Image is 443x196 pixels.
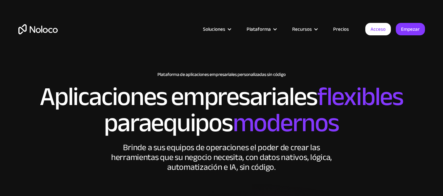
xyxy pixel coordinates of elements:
font: Brinde a sus equipos de operaciones el poder de crear las herramientas que su negocio necesita, c... [111,139,332,175]
a: hogar [18,24,58,34]
font: Recursos [292,25,312,34]
div: Recursos [284,25,325,33]
font: modernos [233,98,339,147]
font: equipos [151,98,232,147]
font: flexibles [317,72,403,121]
font: Empezar [401,25,420,34]
font: Soluciones [203,25,225,34]
div: Plataforma [238,25,284,33]
a: Acceso [365,23,391,35]
font: para [104,98,151,147]
font: Precios [333,25,349,34]
font: Plataforma de aplicaciones empresariales personalizadas sin código [157,70,286,79]
div: Soluciones [195,25,238,33]
a: Precios [325,25,357,33]
font: Acceso [371,25,386,34]
a: Empezar [396,23,425,35]
font: Plataforma [247,25,271,34]
font: Aplicaciones empresariales [40,72,317,121]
